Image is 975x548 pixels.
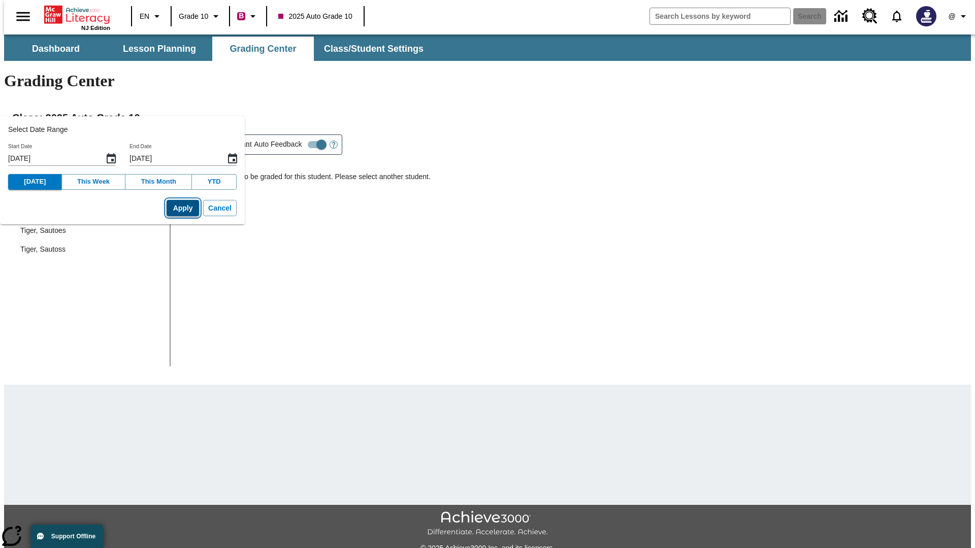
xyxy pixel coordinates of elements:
div: Tiger, Sautoss [12,240,170,259]
span: Class/Student Settings [324,43,424,55]
button: [DATE] [8,174,62,190]
button: Select a new avatar [910,3,942,29]
button: Open side menu [8,2,38,31]
label: End Date [129,143,152,150]
button: Open Help for Writing Assistant [326,135,342,154]
button: Profile/Settings [942,7,975,25]
button: This Month [125,174,192,190]
input: search field [650,8,790,24]
h2: Class : 2025 Auto Grade 10 [12,110,963,126]
button: Start Date, Choose date, September 24, 2025, Selected [101,149,121,169]
button: Dashboard [5,37,107,61]
span: Support Offline [51,533,95,540]
span: Grade 10 [179,11,208,22]
label: Start Date [8,143,32,150]
button: Lesson Planning [109,37,210,61]
span: NJ Edition [81,25,110,31]
button: Support Offline [30,525,104,548]
span: 2025 Auto Grade 10 [278,11,352,22]
div: SubNavbar [4,35,971,61]
span: EN [140,11,149,22]
h1: Grading Center [4,72,971,90]
span: Lesson Planning [123,43,196,55]
span: B [239,10,244,22]
a: Home [44,5,110,25]
a: Data Center [828,3,856,30]
span: Grading Center [230,43,296,55]
button: Grade: Grade 10, Select a grade [175,7,226,25]
div: Tiger, Sautoes [20,225,66,236]
img: Avatar [916,6,936,26]
button: Boost Class color is violet red. Change class color [233,7,263,25]
button: Grading Center [212,37,314,61]
button: End Date, Choose date, September 24, 2025, Selected [222,149,243,169]
div: Tiger, Sautoss [20,244,66,255]
button: This Week [61,174,126,190]
span: Dashboard [32,43,80,55]
img: Achieve3000 Differentiate Accelerate Achieve [427,511,548,537]
button: Apply [167,200,199,217]
button: Language: EN, Select a language [135,7,168,25]
div: Tiger, Sautoes [12,221,170,240]
div: Home [44,4,110,31]
button: Cancel [203,200,237,217]
button: Class/Student Settings [316,37,432,61]
p: There is no work to be graded for this student. Please select another student. [188,172,963,190]
a: Resource Center, Will open in new tab [856,3,884,30]
a: Notifications [884,3,910,29]
span: @ [948,11,955,22]
h2: Select Date Range [8,124,237,135]
button: YTD [191,174,237,190]
span: Auto Feedback [254,139,302,150]
div: SubNavbar [4,37,433,61]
